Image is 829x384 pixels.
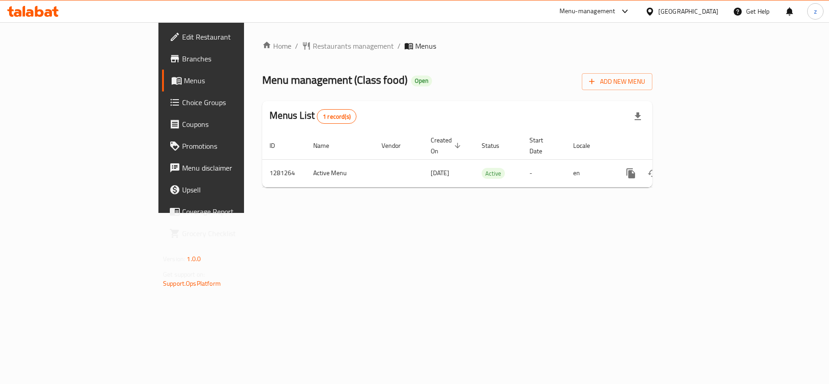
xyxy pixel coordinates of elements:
[162,157,297,179] a: Menu disclaimer
[529,135,555,157] span: Start Date
[613,132,715,160] th: Actions
[187,253,201,265] span: 1.0.0
[184,75,290,86] span: Menus
[163,268,205,280] span: Get support on:
[381,140,412,151] span: Vendor
[313,140,341,151] span: Name
[182,228,290,239] span: Grocery Checklist
[182,97,290,108] span: Choice Groups
[162,201,297,222] a: Coverage Report
[262,70,407,90] span: Menu management ( Class food )
[262,132,715,187] table: enhanced table
[658,6,718,16] div: [GEOGRAPHIC_DATA]
[582,73,652,90] button: Add New Menu
[642,162,664,184] button: Change Status
[182,53,290,64] span: Branches
[415,40,436,51] span: Menus
[522,159,566,187] td: -
[162,135,297,157] a: Promotions
[411,76,432,86] div: Open
[182,162,290,173] span: Menu disclaimer
[270,140,287,151] span: ID
[182,31,290,42] span: Edit Restaurant
[302,40,394,51] a: Restaurants management
[589,76,645,87] span: Add New Menu
[182,206,290,217] span: Coverage Report
[627,106,649,127] div: Export file
[262,40,652,51] nav: breadcrumb
[482,168,505,179] span: Active
[573,140,602,151] span: Locale
[482,140,511,151] span: Status
[306,159,374,187] td: Active Menu
[317,112,356,121] span: 1 record(s)
[182,184,290,195] span: Upsell
[162,48,297,70] a: Branches
[182,141,290,152] span: Promotions
[566,159,613,187] td: en
[162,91,297,113] a: Choice Groups
[162,113,297,135] a: Coupons
[431,167,449,179] span: [DATE]
[313,40,394,51] span: Restaurants management
[162,70,297,91] a: Menus
[270,109,356,124] h2: Menus List
[162,222,297,244] a: Grocery Checklist
[431,135,463,157] span: Created On
[162,26,297,48] a: Edit Restaurant
[814,6,817,16] span: z
[163,278,221,289] a: Support.OpsPlatform
[620,162,642,184] button: more
[411,77,432,85] span: Open
[182,119,290,130] span: Coupons
[559,6,615,17] div: Menu-management
[163,253,185,265] span: Version:
[162,179,297,201] a: Upsell
[397,40,401,51] li: /
[317,109,356,124] div: Total records count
